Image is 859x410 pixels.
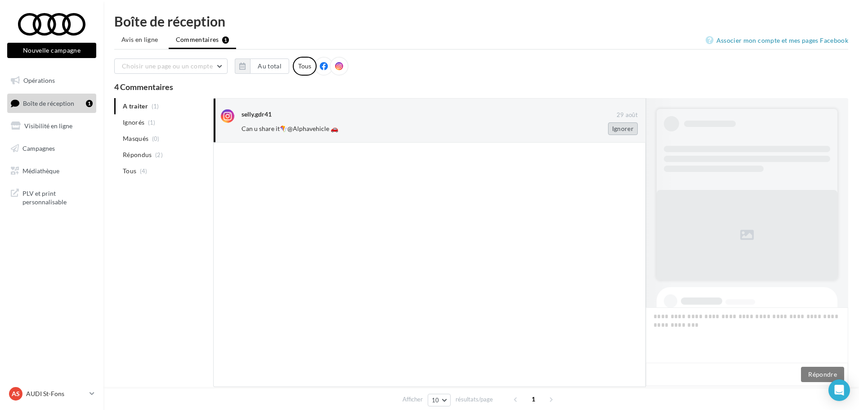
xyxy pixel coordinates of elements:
[242,110,272,119] div: selly.gdr41
[155,151,163,158] span: (2)
[828,379,850,401] div: Open Intercom Messenger
[140,167,148,175] span: (4)
[432,396,439,404] span: 10
[86,100,93,107] div: 1
[123,118,144,127] span: Ignorés
[121,35,158,44] span: Avis en ligne
[23,77,55,84] span: Opérations
[123,167,136,176] span: Tous
[114,14,848,28] div: Boîte de réception
[23,99,74,107] span: Boîte de réception
[123,134,148,143] span: Masqués
[617,111,638,119] span: 29 août
[293,57,317,76] div: Tous
[7,43,96,58] button: Nouvelle campagne
[801,367,844,382] button: Répondre
[122,62,213,70] span: Choisir une page ou un compte
[7,385,96,402] a: AS AUDI St-Fons
[22,144,55,152] span: Campagnes
[148,119,156,126] span: (1)
[456,395,493,404] span: résultats/page
[22,187,93,207] span: PLV et print personnalisable
[526,392,541,406] span: 1
[250,59,289,74] button: Au total
[5,94,98,113] a: Boîte de réception1
[26,389,86,398] p: AUDI St-Fons
[403,395,423,404] span: Afficher
[242,125,338,132] span: Can u share it🪁@Alphavehicle 🚗
[428,394,451,406] button: 10
[123,150,152,159] span: Répondus
[235,59,289,74] button: Au total
[24,122,72,130] span: Visibilité en ligne
[5,117,98,135] a: Visibilité en ligne
[22,167,59,174] span: Médiathèque
[706,35,848,46] a: Associer mon compte et mes pages Facebook
[114,83,848,91] div: 4 Commentaires
[5,71,98,90] a: Opérations
[152,135,160,142] span: (0)
[5,139,98,158] a: Campagnes
[5,184,98,210] a: PLV et print personnalisable
[608,122,638,135] button: Ignorer
[114,59,228,74] button: Choisir une page ou un compte
[12,389,20,398] span: AS
[5,162,98,180] a: Médiathèque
